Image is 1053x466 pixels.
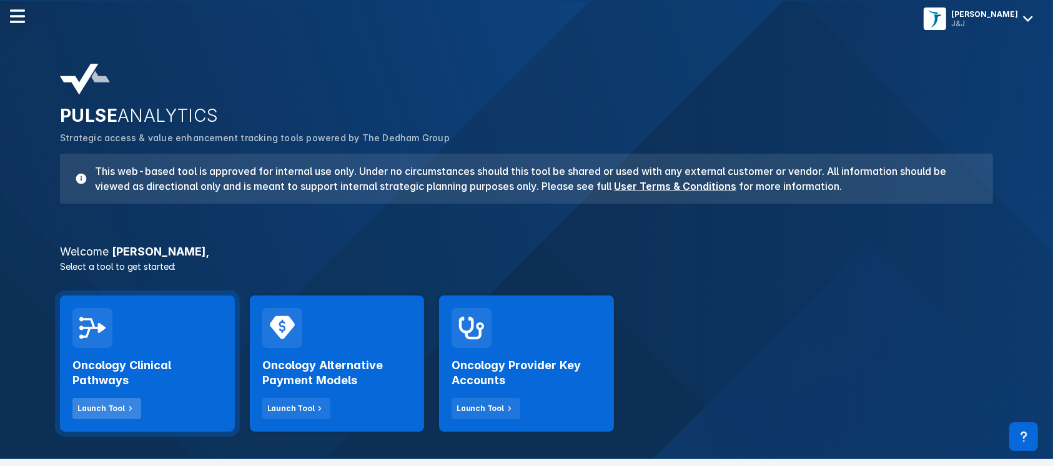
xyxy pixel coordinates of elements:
[72,398,141,419] button: Launch Tool
[926,10,944,27] img: menu button
[262,358,412,388] h2: Oncology Alternative Payment Models
[60,131,993,145] p: Strategic access & value enhancement tracking tools powered by The Dedham Group
[117,105,219,126] span: ANALYTICS
[262,398,331,419] button: Launch Tool
[267,403,315,414] div: Launch Tool
[452,358,601,388] h2: Oncology Provider Key Accounts
[52,260,1001,273] p: Select a tool to get started:
[77,403,125,414] div: Launch Tool
[10,9,25,24] img: menu--horizontal.svg
[250,295,425,432] a: Oncology Alternative Payment ModelsLaunch Tool
[52,246,1001,257] h3: [PERSON_NAME] ,
[951,9,1018,19] div: [PERSON_NAME]
[72,358,222,388] h2: Oncology Clinical Pathways
[60,245,109,258] span: Welcome
[60,105,993,126] h2: PULSE
[457,403,504,414] div: Launch Tool
[951,19,1018,28] div: J&J
[614,180,736,192] a: User Terms & Conditions
[60,64,110,95] img: pulse-analytics-logo
[87,164,978,194] h3: This web-based tool is approved for internal use only. Under no circumstances should this tool be...
[452,398,520,419] button: Launch Tool
[439,295,614,432] a: Oncology Provider Key AccountsLaunch Tool
[60,295,235,432] a: Oncology Clinical PathwaysLaunch Tool
[1009,422,1038,451] div: Contact Support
